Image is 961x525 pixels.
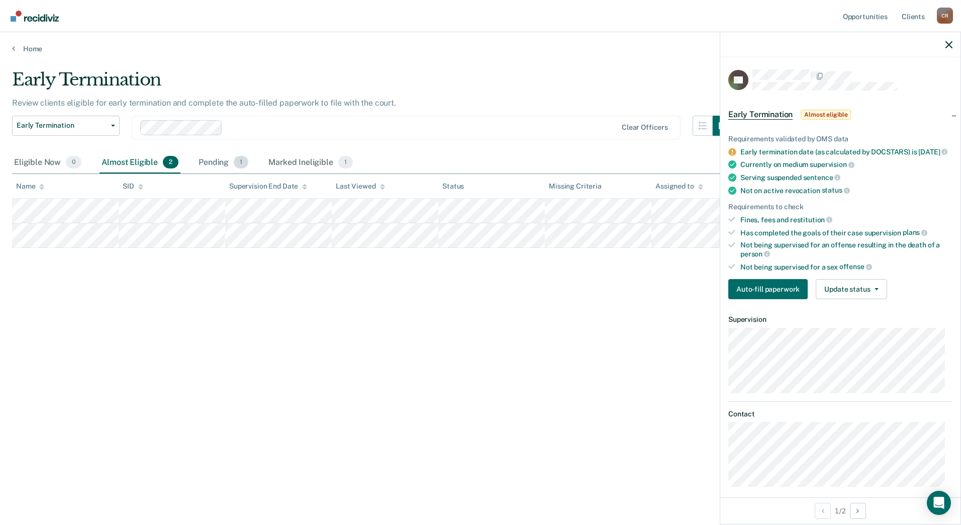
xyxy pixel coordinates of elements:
span: restitution [790,216,832,224]
div: C R [937,8,953,24]
div: Missing Criteria [549,182,602,191]
span: supervision [810,160,854,168]
span: Early Termination [728,110,793,120]
dt: Supervision [728,315,952,324]
span: offense [839,262,872,271]
span: Early Termination [17,121,107,130]
button: Profile dropdown button [937,8,953,24]
div: Not being supervised for an offense resulting in the death of a [740,241,952,258]
button: Previous Opportunity [815,503,831,519]
div: Open Intercom Messenger [927,491,951,515]
span: sentence [803,173,841,182]
div: Early termination date (as calculated by DOCSTARS) is [DATE] [740,147,952,156]
span: 2 [163,156,178,169]
dt: Contact [728,410,952,418]
span: status [822,186,850,194]
span: 1 [234,156,248,169]
img: Recidiviz [11,11,59,22]
div: 1 / 2 [720,497,960,524]
a: Home [12,44,949,53]
div: Currently on medium [740,160,952,169]
span: 0 [66,156,81,169]
div: Requirements validated by OMS data [728,135,952,143]
span: plans [903,228,927,236]
div: Supervision End Date [229,182,307,191]
div: Serving suspended [740,173,952,182]
div: Requirements to check [728,203,952,211]
div: Not being supervised for a sex [740,262,952,272]
div: Status [442,182,464,191]
span: person [740,250,770,258]
div: Last Viewed [336,182,385,191]
div: Marked Ineligible [266,152,355,174]
div: Clear officers [622,123,668,132]
span: Almost eligible [801,110,851,120]
a: Navigate to form link [728,279,812,299]
span: 1 [338,156,353,169]
div: Eligible Now [12,152,83,174]
div: Early Termination [12,69,733,98]
button: Auto-fill paperwork [728,279,808,299]
button: Update status [816,279,887,299]
div: Fines, fees and [740,215,952,224]
div: Has completed the goals of their case supervision [740,228,952,237]
div: Almost Eligible [100,152,180,174]
div: Pending [197,152,250,174]
div: SID [123,182,143,191]
p: Review clients eligible for early termination and complete the auto-filled paperwork to file with... [12,98,396,108]
div: Assigned to [655,182,703,191]
button: Next Opportunity [850,503,866,519]
div: Early TerminationAlmost eligible [720,99,960,131]
div: Not on active revocation [740,186,952,195]
div: Name [16,182,44,191]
